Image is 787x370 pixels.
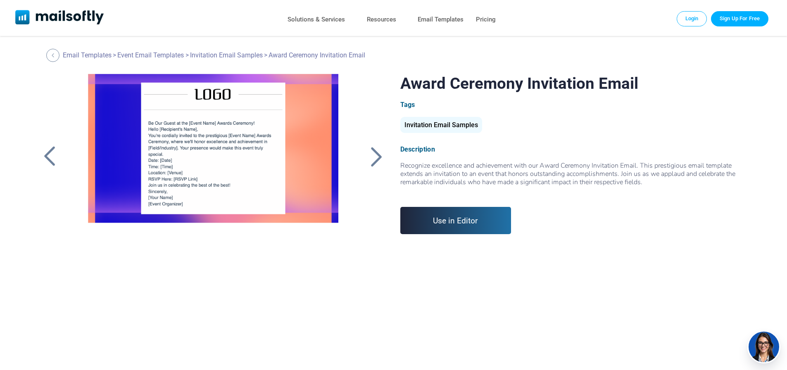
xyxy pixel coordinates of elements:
[418,14,464,26] a: Email Templates
[400,161,748,194] div: Recognize excellence and achievement with our Award Ceremony Invitation Email. This prestigious e...
[367,14,396,26] a: Resources
[400,145,748,153] div: Description
[288,14,345,26] a: Solutions & Services
[400,117,482,133] div: Invitation Email Samples
[400,124,482,128] a: Invitation Email Samples
[711,11,768,26] a: Trial
[190,51,263,59] a: Invitation Email Samples
[15,10,104,26] a: Mailsoftly
[400,207,511,234] a: Use in Editor
[366,146,387,167] a: Back
[400,101,748,109] div: Tags
[476,14,496,26] a: Pricing
[46,49,62,62] a: Back
[677,11,707,26] a: Login
[74,74,352,280] a: Award Ceremony Invitation Email
[39,146,60,167] a: Back
[400,74,748,92] h1: Award Ceremony Invitation Email
[63,51,112,59] a: Email Templates
[117,51,184,59] a: Event Email Templates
